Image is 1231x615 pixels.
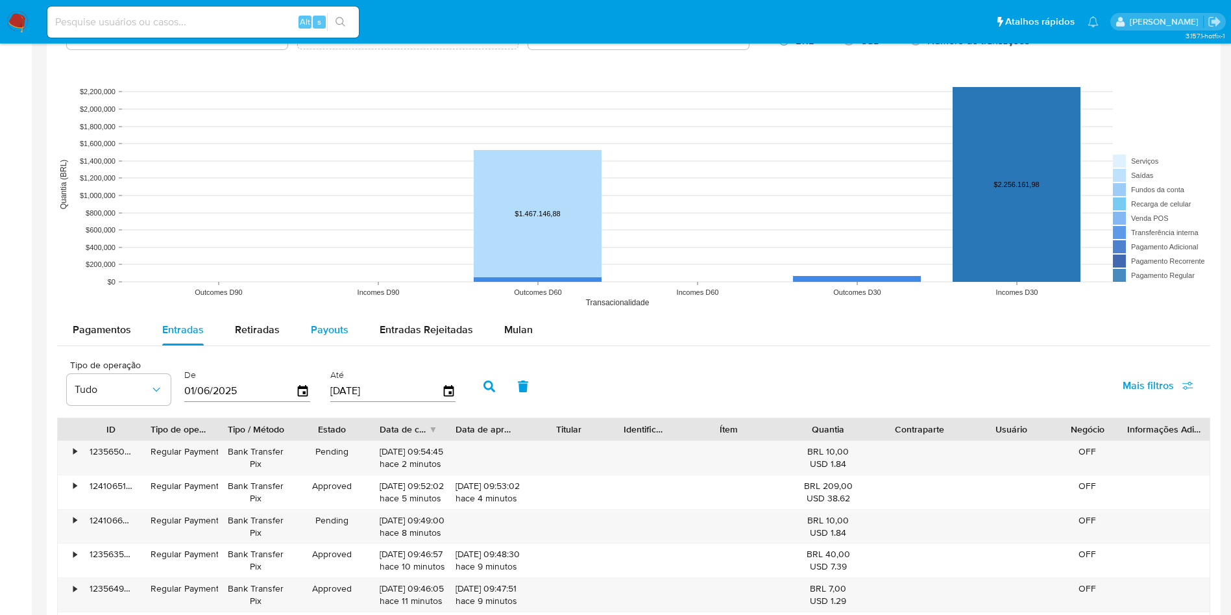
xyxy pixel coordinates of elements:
[1005,15,1075,29] span: Atalhos rápidos
[300,16,310,28] span: Alt
[317,16,321,28] span: s
[47,14,359,31] input: Pesquise usuários ou casos...
[327,13,354,31] button: search-icon
[1088,16,1099,27] a: Notificações
[1130,16,1203,28] p: magno.ferreira@mercadopago.com.br
[1208,15,1221,29] a: Sair
[1186,31,1225,41] span: 3.157.1-hotfix-1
